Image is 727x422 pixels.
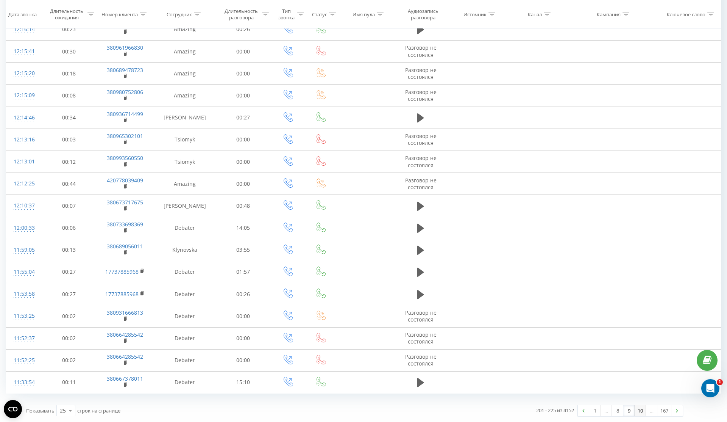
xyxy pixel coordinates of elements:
div: Тип звонка [278,8,295,21]
td: 00:00 [215,173,271,195]
div: 12:12:25 [14,176,34,191]
span: Показывать [26,407,55,414]
div: Источник [463,11,487,17]
div: Канал [528,11,542,17]
div: Кампания [597,11,621,17]
div: 11:53:58 [14,287,34,301]
td: Amazing [154,18,215,40]
a: 17737885968 [105,290,139,298]
span: Разговор не состоялся [405,88,437,102]
div: 12:16:14 [14,22,34,37]
td: 00:08 [41,85,97,107]
div: Сотрудник [167,11,192,17]
span: Разговор не состоялся [405,309,437,323]
td: 00:34 [41,107,97,129]
td: 00:11 [41,371,97,393]
div: 12:15:41 [14,44,34,59]
td: 00:26 [215,283,271,305]
div: 12:14:46 [14,110,34,125]
div: Аудиозапись разговора [401,8,445,21]
div: 12:15:09 [14,88,34,103]
div: Длительность ожидания [48,8,86,21]
td: 01:57 [215,261,271,283]
a: 380667378011 [107,375,143,382]
td: 00:13 [41,239,97,261]
td: Klynovska [154,239,215,261]
td: 00:00 [215,305,271,327]
td: Debater [154,371,215,393]
div: 11:52:37 [14,331,34,346]
a: 380664285542 [107,331,143,338]
td: 00:26 [215,18,271,40]
td: 03:55 [215,239,271,261]
td: 14:05 [215,217,271,239]
div: 12:10:37 [14,198,34,213]
td: 15:10 [215,371,271,393]
td: 00:27 [41,283,97,305]
button: Open CMP widget [4,400,22,418]
td: 00:00 [215,349,271,371]
td: Amazing [154,63,215,85]
span: Разговор не состоялся [405,353,437,367]
td: 00:00 [215,151,271,173]
a: 8 [612,405,623,416]
div: Дата звонка [8,11,37,17]
a: 9 [623,405,635,416]
div: Имя пула [353,11,375,17]
div: 11:55:04 [14,265,34,279]
td: Debater [154,305,215,327]
a: 380689056011 [107,243,143,250]
td: Debater [154,217,215,239]
a: 380664285542 [107,353,143,360]
td: 00:48 [215,195,271,217]
span: 1 [717,379,723,385]
td: 00:12 [41,151,97,173]
td: [PERSON_NAME] [154,107,215,129]
a: 380993560550 [107,154,143,162]
td: Tsiomyk [154,129,215,151]
div: 11:59:05 [14,243,34,257]
a: 380733698369 [107,221,143,228]
div: … [601,405,612,416]
div: 11:52:25 [14,353,34,368]
div: 201 - 225 из 4152 [536,406,574,414]
td: Tsiomyk [154,151,215,173]
div: 12:00:33 [14,221,34,235]
td: 00:00 [215,129,271,151]
span: строк на странице [77,407,120,414]
td: 00:00 [215,327,271,349]
div: Длительность разговора [222,8,260,21]
td: 00:00 [215,41,271,63]
span: Разговор не состоялся [405,331,437,345]
td: 00:03 [41,129,97,151]
a: 380931666813 [107,309,143,316]
td: Amazing [154,173,215,195]
div: 11:33:54 [14,375,34,390]
div: … [646,405,657,416]
a: 380980752806 [107,88,143,96]
div: Статус [312,11,327,17]
span: Разговор не состоялся [405,44,437,58]
td: 00:23 [41,18,97,40]
td: Amazing [154,85,215,107]
td: Amazing [154,41,215,63]
td: 00:02 [41,327,97,349]
a: 380936714499 [107,110,143,118]
td: Debater [154,283,215,305]
td: 00:18 [41,63,97,85]
div: Ключевое слово [667,11,705,17]
td: Debater [154,349,215,371]
a: 380673717675 [107,199,143,206]
a: 10 [635,405,646,416]
a: 17737885968 [105,268,139,275]
td: 00:27 [41,261,97,283]
td: 00:27 [215,107,271,129]
td: 00:02 [41,305,97,327]
span: Разговор не состоялся [405,132,437,146]
a: 420778039409 [107,177,143,184]
a: 380965302101 [107,132,143,140]
a: 380689478723 [107,66,143,74]
a: 380961966830 [107,44,143,51]
a: 167 [657,405,671,416]
td: 00:06 [41,217,97,239]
